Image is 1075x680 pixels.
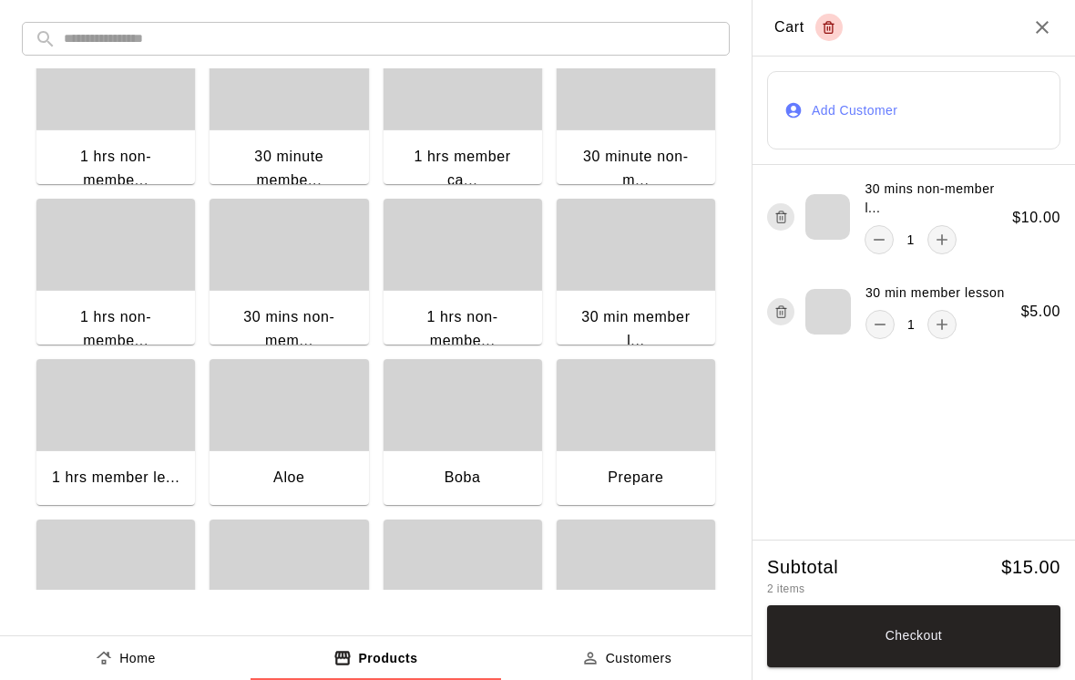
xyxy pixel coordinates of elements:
button: To Go Tea W/O l... [557,520,715,669]
p: 1 [907,315,915,335]
button: Boba [384,359,542,509]
button: Aloe [210,359,368,509]
button: Protein Ball [210,520,368,669]
div: 1 hrs member le... [52,466,179,489]
div: 1 hrs non-membe... [51,145,180,191]
div: 30 min member l... [571,305,701,352]
div: Cart [774,14,843,41]
button: add [927,310,957,339]
button: remove [865,225,894,254]
p: Home [119,649,156,668]
div: 1 hrs non-membe... [51,305,180,352]
button: Prepare [557,359,715,509]
button: 30 mins non-mem... [210,199,368,372]
button: 1 hrs non-membe... [384,199,542,372]
div: 1 hrs non-membe... [398,305,527,352]
div: 1 hrs member ca... [398,145,527,191]
div: Prepare [608,466,663,489]
button: Add Customer [767,71,1060,150]
button: 1 hrs non-membe... [36,38,195,211]
div: 30 minute non-m... [571,145,701,191]
p: 1 [906,231,914,250]
h5: $ 15.00 [1001,555,1060,580]
button: Waffle [384,520,542,669]
button: Sparkle [36,520,195,669]
p: 30 mins non-member l... [865,180,1012,218]
button: Empty cart [815,14,843,41]
button: Checkout [767,605,1060,667]
div: 30 minute membe... [224,145,353,191]
button: 30 min member l... [557,199,715,372]
button: Close [1031,16,1053,38]
button: 30 minute non-m... [557,38,715,211]
h6: $ 5.00 [1021,300,1060,324]
button: 30 minute membe... [210,38,368,211]
button: 1 hrs non-membe... [36,199,195,372]
div: Boba [445,466,481,489]
button: 1 hrs member ca... [384,38,542,211]
button: add [927,225,957,254]
h5: Subtotal [767,555,838,580]
span: 2 items [767,582,804,595]
p: 30 min member lesson [865,283,1005,303]
p: Products [358,649,417,668]
div: 30 mins non-mem... [224,305,353,352]
button: remove [865,310,895,339]
div: Aloe [273,466,305,489]
h6: $ 10.00 [1012,206,1060,230]
button: 1 hrs member le... [36,359,195,509]
p: Customers [606,649,672,668]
